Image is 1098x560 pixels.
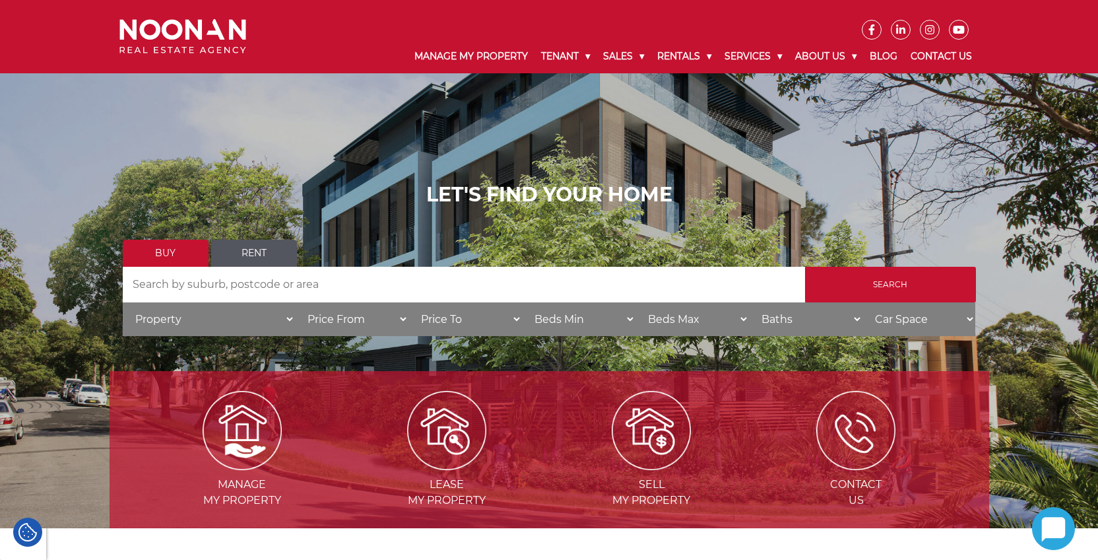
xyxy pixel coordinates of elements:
span: Contact Us [755,477,957,508]
input: Search by suburb, postcode or area [123,267,805,302]
a: Rent [211,240,297,267]
a: Contact Us [904,40,979,73]
a: Sales [597,40,651,73]
input: Search [805,267,976,302]
a: Tenant [534,40,597,73]
a: Sellmy Property [550,423,752,507]
a: Leasemy Property [346,423,548,507]
img: Lease my property [407,391,486,470]
a: Manage My Property [408,40,534,73]
a: Rentals [651,40,718,73]
span: Lease my Property [346,477,548,508]
span: Manage my Property [141,477,343,508]
a: About Us [789,40,863,73]
img: Noonan Real Estate Agency [119,19,246,54]
img: ICONS [816,391,895,470]
a: Buy [123,240,209,267]
a: Blog [863,40,904,73]
a: Services [718,40,789,73]
span: Sell my Property [550,477,752,508]
img: Sell my property [612,391,691,470]
a: Managemy Property [141,423,343,507]
img: Manage my Property [203,391,282,470]
h1: LET'S FIND YOUR HOME [123,183,976,207]
a: ContactUs [755,423,957,507]
div: Cookie Settings [13,518,42,547]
